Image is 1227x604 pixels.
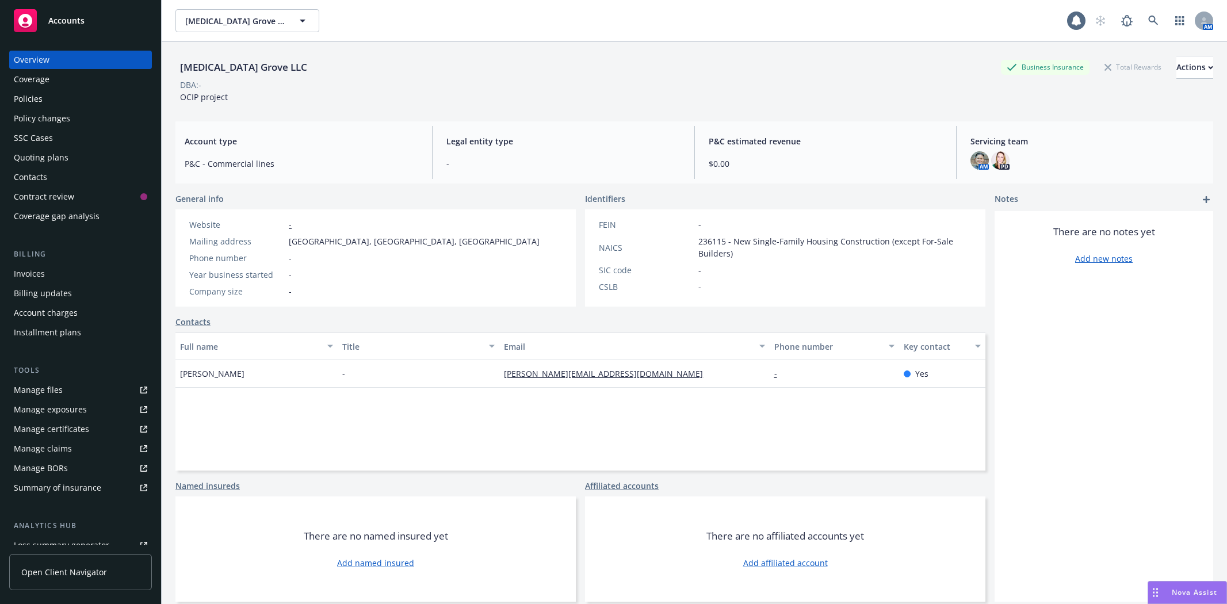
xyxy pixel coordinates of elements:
a: [PERSON_NAME][EMAIL_ADDRESS][DOMAIN_NAME] [504,368,712,379]
div: Summary of insurance [14,479,101,497]
div: Contacts [14,168,47,186]
div: Policy changes [14,109,70,128]
span: [MEDICAL_DATA] Grove LLC [185,15,285,27]
div: Installment plans [14,323,81,342]
div: Manage claims [14,439,72,458]
div: CSLB [599,281,694,293]
a: Policy changes [9,109,152,128]
span: Open Client Navigator [21,566,107,578]
div: Title [342,341,483,353]
span: There are no named insured yet [304,529,448,543]
div: DBA: - [180,79,201,91]
div: FEIN [599,219,694,231]
span: P&C estimated revenue [709,135,942,147]
div: NAICS [599,242,694,254]
div: Coverage gap analysis [14,207,100,225]
a: Billing updates [9,284,152,303]
div: [MEDICAL_DATA] Grove LLC [175,60,312,75]
a: Loss summary generator [9,536,152,555]
button: [MEDICAL_DATA] Grove LLC [175,9,319,32]
div: Account charges [14,304,78,322]
span: - [289,269,292,281]
span: - [698,281,701,293]
span: Identifiers [585,193,625,205]
span: General info [175,193,224,205]
div: Loss summary generator [14,536,109,555]
div: Manage BORs [14,459,68,477]
div: Phone number [189,252,284,264]
div: Full name [180,341,320,353]
div: Year business started [189,269,284,281]
span: 236115 - New Single-Family Housing Construction (except For-Sale Builders) [698,235,972,259]
span: Manage exposures [9,400,152,419]
button: Full name [175,332,338,360]
div: Invoices [14,265,45,283]
a: Invoices [9,265,152,283]
div: Policies [14,90,43,108]
button: Key contact [899,332,985,360]
a: Quoting plans [9,148,152,167]
span: Yes [915,368,928,380]
a: Coverage [9,70,152,89]
span: - [289,285,292,297]
span: [GEOGRAPHIC_DATA], [GEOGRAPHIC_DATA], [GEOGRAPHIC_DATA] [289,235,540,247]
a: Contract review [9,188,152,206]
a: Coverage gap analysis [9,207,152,225]
a: Manage certificates [9,420,152,438]
span: - [289,252,292,264]
div: Quoting plans [14,148,68,167]
a: - [289,219,292,230]
span: There are no affiliated accounts yet [706,529,864,543]
div: Mailing address [189,235,284,247]
div: Website [189,219,284,231]
a: Account charges [9,304,152,322]
span: OCIP project [180,91,228,102]
div: Manage certificates [14,420,89,438]
span: P&C - Commercial lines [185,158,418,170]
button: Title [338,332,500,360]
span: There are no notes yet [1053,225,1155,239]
a: Affiliated accounts [585,480,659,492]
a: add [1199,193,1213,207]
span: - [698,219,701,231]
span: - [698,264,701,276]
a: - [774,368,786,379]
div: Contract review [14,188,74,206]
div: Analytics hub [9,520,152,532]
a: Switch app [1168,9,1191,32]
div: Drag to move [1148,582,1163,603]
span: Accounts [48,16,85,25]
a: Policies [9,90,152,108]
a: Manage files [9,381,152,399]
div: Billing [9,249,152,260]
button: Phone number [770,332,899,360]
div: Total Rewards [1099,60,1167,74]
a: Search [1142,9,1165,32]
div: Company size [189,285,284,297]
button: Email [499,332,769,360]
div: Phone number [774,341,882,353]
button: Actions [1176,56,1213,79]
a: Add named insured [337,557,414,569]
a: Overview [9,51,152,69]
a: Contacts [9,168,152,186]
span: Nova Assist [1172,587,1217,597]
a: Installment plans [9,323,152,342]
span: Account type [185,135,418,147]
a: Contacts [175,316,211,328]
a: Manage BORs [9,459,152,477]
span: - [446,158,680,170]
div: SSC Cases [14,129,53,147]
a: Manage claims [9,439,152,458]
div: Billing updates [14,284,72,303]
div: Actions [1176,56,1213,78]
button: Nova Assist [1148,581,1227,604]
span: - [342,368,345,380]
div: Tools [9,365,152,376]
div: SIC code [599,264,694,276]
a: SSC Cases [9,129,152,147]
div: Manage exposures [14,400,87,419]
div: Business Insurance [1001,60,1090,74]
a: Report a Bug [1115,9,1138,32]
div: Email [504,341,752,353]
